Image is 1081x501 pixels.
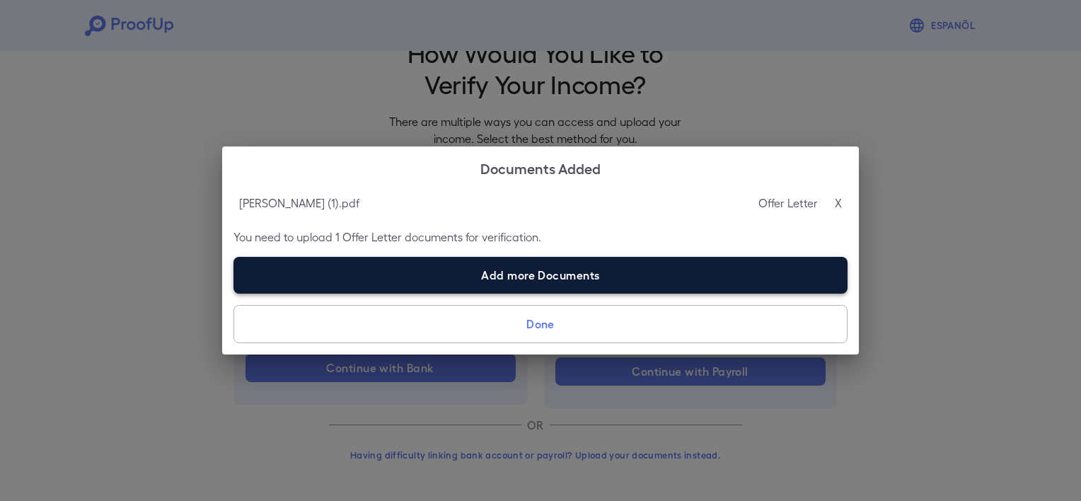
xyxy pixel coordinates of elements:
[835,195,842,212] p: X
[239,195,359,212] p: [PERSON_NAME] (1).pdf
[758,195,818,212] p: Offer Letter
[233,305,848,343] button: Done
[222,146,859,189] h2: Documents Added
[233,257,848,294] label: Add more Documents
[233,229,848,246] p: You need to upload 1 Offer Letter documents for verification.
